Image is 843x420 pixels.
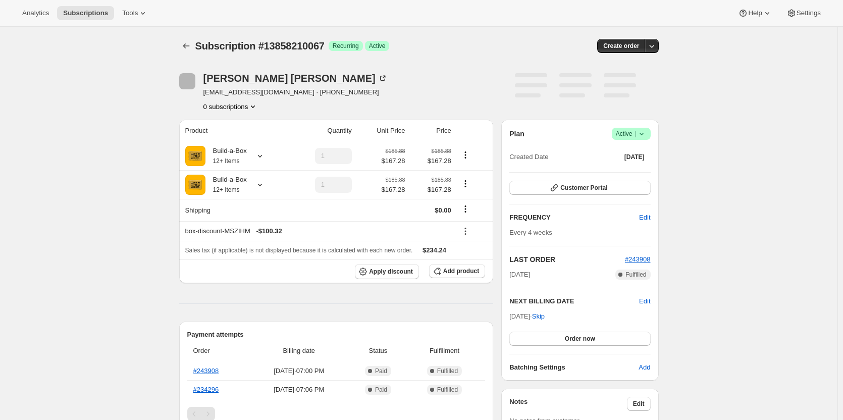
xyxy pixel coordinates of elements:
span: Paid [375,386,387,394]
span: John Clark [179,73,195,89]
div: Build-a-Box [205,175,247,195]
span: [DATE] [624,153,645,161]
button: Subscriptions [57,6,114,20]
h3: Notes [509,397,627,411]
span: Active [369,42,386,50]
button: #243908 [625,254,651,265]
span: $167.28 [382,156,405,166]
div: Build-a-Box [205,146,247,166]
span: $0.00 [435,206,451,214]
span: Status [352,346,404,356]
button: Help [732,6,778,20]
button: Customer Portal [509,181,650,195]
small: 12+ Items [213,186,240,193]
span: Fulfilled [437,367,458,375]
span: Paid [375,367,387,375]
img: product img [185,175,205,195]
button: Edit [627,397,651,411]
th: Price [408,120,454,142]
img: product img [185,146,205,166]
div: box-discount-MSZIHM [185,226,451,236]
span: Create order [603,42,639,50]
span: Every 4 weeks [509,229,552,236]
span: Add product [443,267,479,275]
span: Edit [633,400,645,408]
button: Skip [526,308,551,325]
span: [EMAIL_ADDRESS][DOMAIN_NAME] · [PHONE_NUMBER] [203,87,388,97]
button: Settings [780,6,827,20]
span: [DATE] · 07:06 PM [252,385,347,395]
th: Order [187,340,249,362]
button: Shipping actions [457,203,473,215]
span: $167.28 [411,156,451,166]
small: $185.88 [432,148,451,154]
span: Created Date [509,152,548,162]
span: Fulfillment [410,346,479,356]
button: Order now [509,332,650,346]
a: #243908 [193,367,219,375]
span: [DATE] [509,270,530,280]
a: #243908 [625,255,651,263]
h2: Payment attempts [187,330,486,340]
small: $185.88 [432,177,451,183]
span: $167.28 [411,185,451,195]
button: Product actions [457,178,473,189]
span: Skip [532,311,545,322]
button: [DATE] [618,150,651,164]
button: Apply discount [355,264,419,279]
span: Recurring [333,42,359,50]
span: $234.24 [423,246,446,254]
th: Product [179,120,289,142]
small: $185.88 [385,148,405,154]
button: Add product [429,264,485,278]
h2: NEXT BILLING DATE [509,296,639,306]
button: Create order [597,39,645,53]
span: Add [639,362,650,373]
span: Subscriptions [63,9,108,17]
span: Tools [122,9,138,17]
h2: LAST ORDER [509,254,625,265]
button: Tools [116,6,154,20]
span: [DATE] · [509,312,545,320]
button: Edit [639,296,650,306]
span: $167.28 [382,185,405,195]
span: Sales tax (if applicable) is not displayed because it is calculated with each new order. [185,247,413,254]
span: [DATE] · 07:00 PM [252,366,347,376]
small: 12+ Items [213,157,240,165]
span: Settings [797,9,821,17]
span: Analytics [22,9,49,17]
th: Quantity [288,120,354,142]
button: Subscriptions [179,39,193,53]
button: Product actions [203,101,258,112]
span: Active [616,129,647,139]
a: #234296 [193,386,219,393]
h2: Plan [509,129,524,139]
button: Edit [633,209,656,226]
h2: FREQUENCY [509,213,639,223]
h6: Batching Settings [509,362,639,373]
span: Customer Portal [560,184,607,192]
span: Edit [639,213,650,223]
span: Fulfilled [437,386,458,394]
span: | [635,130,636,138]
span: Billing date [252,346,347,356]
button: Add [633,359,656,376]
span: - $100.32 [256,226,282,236]
span: Apply discount [369,268,413,276]
button: Analytics [16,6,55,20]
button: Product actions [457,149,473,161]
span: Help [748,9,762,17]
span: Order now [565,335,595,343]
th: Unit Price [355,120,408,142]
div: [PERSON_NAME] [PERSON_NAME] [203,73,388,83]
span: Fulfilled [625,271,646,279]
span: Subscription #13858210067 [195,40,325,51]
th: Shipping [179,199,289,221]
small: $185.88 [385,177,405,183]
